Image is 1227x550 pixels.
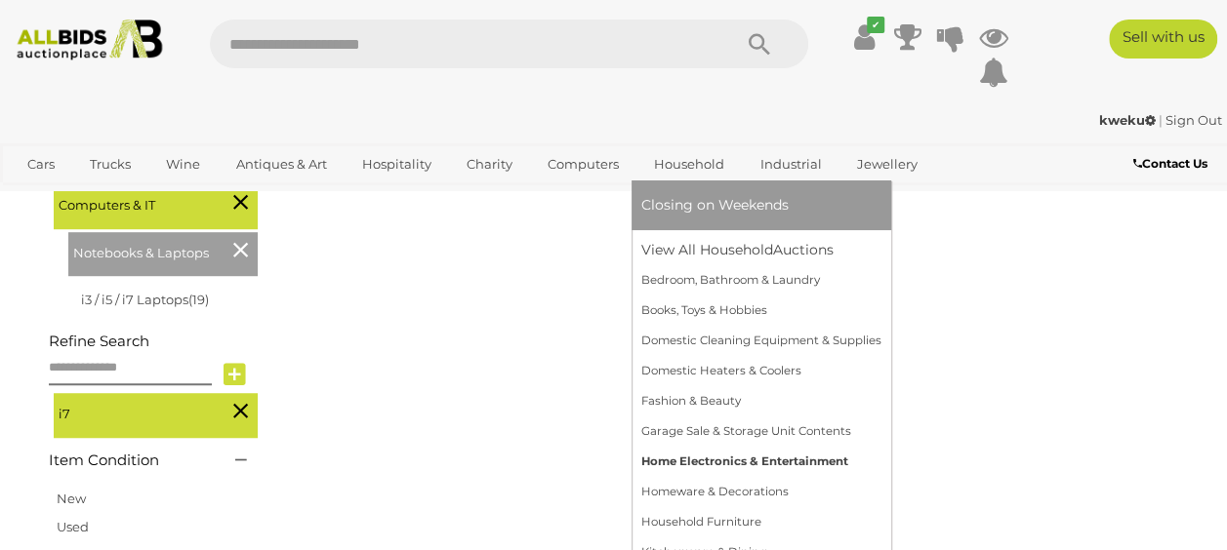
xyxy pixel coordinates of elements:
[59,398,205,425] span: i7
[87,180,152,213] a: Sports
[1166,112,1222,128] a: Sign Out
[224,148,340,180] a: Antiques & Art
[77,148,143,180] a: Trucks
[641,148,737,180] a: Household
[49,452,206,469] h4: Item Condition
[15,148,67,180] a: Cars
[867,17,884,33] i: ✔
[747,148,834,180] a: Industrial
[73,237,220,264] span: Notebooks & Laptops
[711,20,808,68] button: Search
[162,180,326,213] a: [GEOGRAPHIC_DATA]
[81,292,209,307] a: i3 / i5 / i7 Laptops(19)
[1133,156,1207,171] b: Contact Us
[59,189,205,216] span: Computers & IT
[1133,153,1212,175] a: Contact Us
[349,148,444,180] a: Hospitality
[1099,112,1159,128] a: kweku
[454,148,525,180] a: Charity
[9,20,171,60] img: Allbids.com.au
[153,148,213,180] a: Wine
[49,334,258,350] h4: Refine Search
[535,148,632,180] a: Computers
[1159,112,1163,128] span: |
[850,20,879,55] a: ✔
[1099,112,1156,128] strong: kweku
[15,180,77,213] a: Office
[1109,20,1217,59] a: Sell with us
[188,292,209,307] span: (19)
[844,148,930,180] a: Jewellery
[57,519,89,534] a: Used
[57,491,86,506] a: New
